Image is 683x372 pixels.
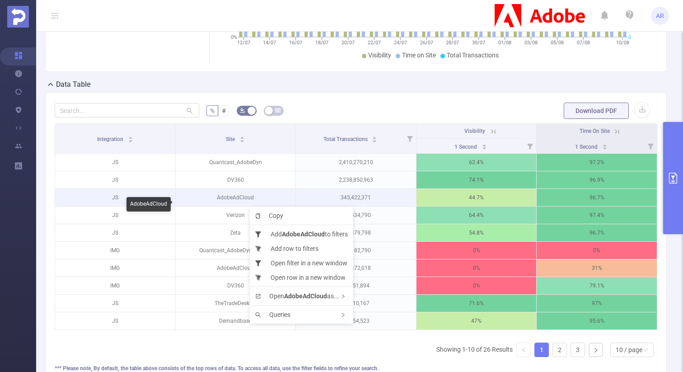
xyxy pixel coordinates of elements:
[250,270,353,285] li: Open row in a new window
[498,40,511,46] tspan: 01/08
[55,103,199,118] input: Search...
[275,108,281,113] i: icon: table
[537,224,657,241] p: 96.7%
[472,40,485,46] tspan: 30/07
[420,40,433,46] tspan: 26/07
[176,277,296,294] p: DV360
[537,312,657,330] p: 95.6%
[55,259,175,277] p: IMG
[237,40,250,46] tspan: 12/07
[416,295,537,312] p: 71.6%
[296,259,416,277] p: 126,472,018
[553,343,566,357] a: 2
[250,227,353,241] li: Add to filters
[176,295,296,312] p: TheTradeDeskUS
[55,171,175,188] p: JS
[416,259,537,277] p: 0%
[524,139,536,153] i: Filter menu
[416,207,537,224] p: 64.4%
[552,343,567,357] li: 2
[464,128,485,134] span: Visibility
[393,40,407,46] tspan: 24/07
[602,143,608,148] div: Sort
[240,135,245,138] i: icon: caret-up
[537,242,657,259] p: 0%
[341,40,354,46] tspan: 20/07
[616,343,642,357] div: 10 / page
[56,79,91,90] h2: Data Table
[537,154,657,171] p: 97.2%
[296,312,416,330] p: 22,254,523
[55,242,175,259] p: IMG
[537,171,657,188] p: 96.9%
[231,34,237,40] tspan: 0%
[55,154,175,171] p: JS
[250,256,353,270] li: Open filter in a new window
[416,171,537,188] p: 74.1%
[516,343,531,357] li: Previous Page
[571,343,585,357] a: 3
[447,52,499,59] span: Total Transactions
[176,259,296,277] p: AdobeAdCloud
[537,207,657,224] p: 97.4%
[580,128,610,134] span: Time On Site
[55,189,175,206] p: JS
[128,135,133,138] i: icon: caret-up
[535,343,548,357] a: 1
[97,136,125,142] span: Integration
[263,40,276,46] tspan: 14/07
[644,139,657,153] i: Filter menu
[537,259,657,277] p: 31%
[482,143,487,146] i: icon: caret-up
[575,144,599,150] span: 1 Second
[372,139,377,141] i: icon: caret-down
[602,143,607,146] i: icon: caret-up
[372,135,377,141] div: Sort
[240,139,245,141] i: icon: caret-down
[284,292,327,300] b: AdobeAdCloud
[416,242,537,259] p: 0%
[616,40,629,46] tspan: 10/08
[55,224,175,241] p: JS
[403,124,416,153] i: Filter menu
[296,171,416,188] p: 2,238,850,963
[315,40,328,46] tspan: 18/07
[589,343,603,357] li: Next Page
[176,312,296,330] p: Demandbase
[446,40,459,46] tspan: 28/07
[176,154,296,171] p: Quantcast_AdobeDyn
[416,312,537,330] p: 47%
[255,292,339,300] span: Open as...
[416,154,537,171] p: 62.4%
[482,143,487,148] div: Sort
[643,347,648,353] i: icon: down
[239,135,245,141] div: Sort
[537,189,657,206] p: 96.7%
[296,277,416,294] p: 85,951,894
[296,242,416,259] p: 151,182,790
[126,197,171,212] div: AdobeAdCloud
[250,241,353,256] li: Add row to filters
[55,295,175,312] p: JS
[176,224,296,241] p: Zeta
[226,136,236,142] span: Site
[296,154,416,171] p: 2,410,270,210
[176,207,296,224] p: Verizon
[255,213,265,219] i: icon: copy
[341,312,346,317] i: icon: right
[176,242,296,259] p: Quantcast_AdobeDyn [20050]
[210,107,215,114] span: %
[55,277,175,294] p: IMG
[521,347,526,353] i: icon: left
[176,171,296,188] p: DV360
[564,103,629,119] button: Download PDF
[55,207,175,224] p: JS
[176,189,296,206] p: AdobeAdCloud
[296,295,416,312] p: 24,710,167
[128,139,133,141] i: icon: caret-down
[628,34,631,40] tspan: 0
[602,146,607,149] i: icon: caret-down
[222,107,226,114] span: #
[571,343,585,357] li: 3
[55,312,175,330] p: JS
